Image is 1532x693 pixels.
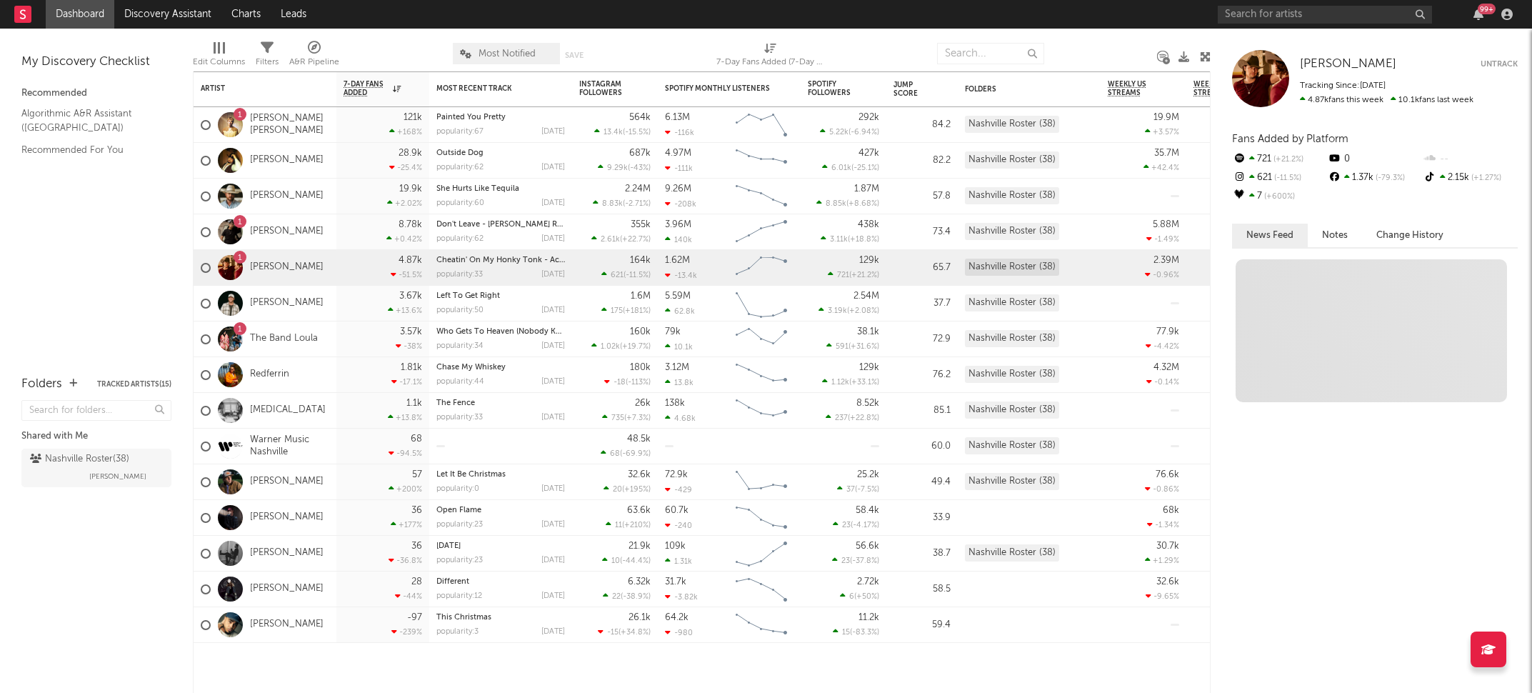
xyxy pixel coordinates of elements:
[665,128,694,137] div: -116k
[250,547,324,559] a: [PERSON_NAME]
[629,149,651,158] div: 687k
[1308,224,1362,247] button: Notes
[625,184,651,194] div: 2.24M
[1373,174,1405,182] span: -79.3 %
[965,151,1059,169] div: Nashville Roster (38)
[21,449,171,487] a: Nashville Roster(38)[PERSON_NAME]
[541,306,565,314] div: [DATE]
[1153,363,1179,372] div: 4.32M
[665,485,692,494] div: -429
[256,36,279,77] div: Filters
[828,270,879,279] div: ( )
[541,485,565,493] div: [DATE]
[729,464,793,500] svg: Chart title
[541,128,565,136] div: [DATE]
[30,451,129,468] div: Nashville Roster ( 38 )
[830,236,848,244] span: 3.11k
[601,270,651,279] div: ( )
[628,470,651,479] div: 32.6k
[829,129,848,136] span: 5.22k
[541,235,565,243] div: [DATE]
[436,507,565,514] div: Open Flame
[289,54,339,71] div: A&R Pipeline
[893,81,929,98] div: Jump Score
[250,113,329,137] a: [PERSON_NAME] [PERSON_NAME]
[193,36,245,77] div: Edit Columns
[1300,96,1473,104] span: 10.1k fans last week
[893,474,951,491] div: 49.4
[627,506,651,515] div: 63.6k
[1423,169,1518,187] div: 2.15k
[665,399,685,408] div: 138k
[436,471,565,479] div: Let It Be Christmas
[729,143,793,179] svg: Chart title
[729,179,793,214] svg: Chart title
[436,185,565,193] div: She Hurts Like Tequila
[436,256,565,264] div: Cheatin' On My Honky Tonk - Acoustic
[859,363,879,372] div: 129k
[436,84,544,93] div: Most Recent Track
[406,399,422,408] div: 1.1k
[436,235,484,243] div: popularity: 62
[436,149,565,157] div: Outside Dog
[1232,134,1348,144] span: Fans Added by Platform
[541,378,565,386] div: [DATE]
[250,434,329,459] a: Warner Music Nashville
[436,378,484,386] div: popularity: 44
[250,583,324,595] a: [PERSON_NAME]
[436,306,484,314] div: popularity: 50
[837,484,879,494] div: ( )
[602,200,623,208] span: 8.83k
[893,438,951,455] div: 60.0
[1300,96,1383,104] span: 4.87k fans this week
[21,400,171,421] input: Search for folders...
[565,51,584,59] button: Save
[965,259,1059,276] div: Nashville Roster (38)
[479,49,536,59] span: Most Notified
[436,342,484,350] div: popularity: 34
[388,413,422,422] div: +13.8 %
[411,434,422,444] div: 68
[837,271,849,279] span: 721
[1362,224,1458,247] button: Change History
[893,116,951,134] div: 84.2
[893,402,951,419] div: 85.1
[399,256,422,265] div: 4.87k
[836,343,848,351] span: 591
[665,220,691,229] div: 3.96M
[412,470,422,479] div: 57
[436,256,582,264] a: Cheatin' On My Honky Tonk - Acoustic
[622,236,649,244] span: +22.7 %
[436,399,565,407] div: The Fence
[851,343,877,351] span: +31.6 %
[21,142,157,158] a: Recommended For You
[598,163,651,172] div: ( )
[1232,150,1327,169] div: 721
[21,106,157,135] a: Algorithmic A&R Assistant ([GEOGRAPHIC_DATA])
[399,149,422,158] div: 28.9k
[1272,174,1301,182] span: -11.5 %
[729,107,793,143] svg: Chart title
[396,341,422,351] div: -38 %
[635,399,651,408] div: 26k
[250,154,324,166] a: [PERSON_NAME]
[893,259,951,276] div: 65.7
[665,306,695,316] div: 62.8k
[1218,6,1432,24] input: Search for artists
[389,484,422,494] div: +200 %
[604,484,651,494] div: ( )
[388,306,422,315] div: +13.6 %
[858,149,879,158] div: 427k
[611,414,624,422] span: 735
[1193,80,1247,97] span: Weekly UK Streams
[665,291,691,301] div: 5.59M
[626,271,649,279] span: -11.5 %
[399,220,422,229] div: 8.78k
[1156,470,1179,479] div: 76.6k
[436,292,500,300] a: Left To Get Right
[821,234,879,244] div: ( )
[1145,270,1179,279] div: -0.96 %
[716,36,823,77] div: 7-Day Fans Added (7-Day Fans Added)
[1145,127,1179,136] div: +3.57 %
[601,449,651,458] div: ( )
